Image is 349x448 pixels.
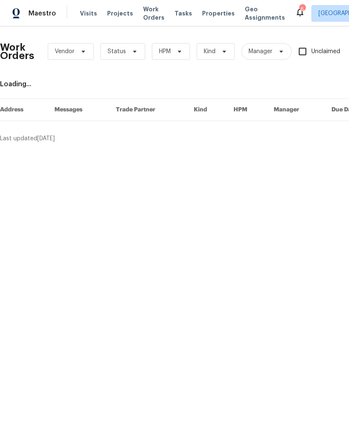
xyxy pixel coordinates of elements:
th: Manager [267,99,325,121]
span: Vendor [55,47,74,56]
span: [DATE] [37,136,55,142]
th: Trade Partner [109,99,187,121]
span: Visits [80,9,97,18]
span: Manager [249,47,272,56]
span: HPM [159,47,171,56]
span: Properties [202,9,235,18]
th: HPM [227,99,267,121]
span: Work Orders [143,5,164,22]
th: Kind [187,99,227,121]
span: Status [108,47,126,56]
span: Projects [107,9,133,18]
div: 6 [299,5,305,13]
th: Messages [48,99,109,121]
span: Kind [204,47,216,56]
span: Tasks [174,10,192,16]
span: Maestro [28,9,56,18]
span: Unclaimed [311,47,340,56]
span: Geo Assignments [245,5,285,22]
